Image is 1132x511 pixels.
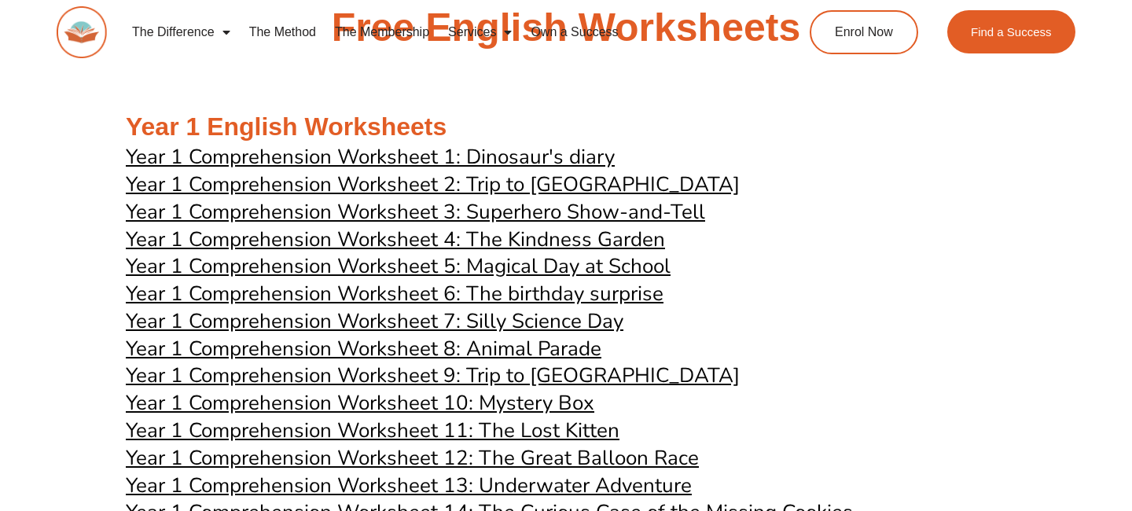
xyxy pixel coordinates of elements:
a: Year 1 Comprehension Worksheet 5: Magical Day at School [126,254,671,278]
h2: Year 1 English Worksheets [126,111,1006,144]
a: Year 1 Comprehension Worksheet 2: Trip to [GEOGRAPHIC_DATA] [126,172,740,196]
span: Year 1 Comprehension Worksheet 1: Dinosaur's diary [126,143,615,171]
a: Year 1 Comprehension Worksheet 12: The Great Balloon Race [126,446,699,469]
nav: Menu [123,14,752,50]
a: Year 1 Comprehension Worksheet 4: The Kindness Garden [126,227,665,251]
a: Services [439,14,521,50]
a: The Difference [123,14,240,50]
span: Enrol Now [835,26,893,39]
span: Year 1 Comprehension Worksheet 12: The Great Balloon Race [126,444,699,472]
a: Find a Success [947,10,1075,53]
a: Year 1 Comprehension Worksheet 10: Mystery Box [126,391,594,414]
a: Own a Success [521,14,627,50]
span: Year 1 Comprehension Worksheet 3: Superhero Show-and-Tell [126,198,705,226]
a: Year 1 Comprehension Worksheet 11: The Lost Kitten [126,418,619,442]
span: Year 1 Comprehension Worksheet 13: Underwater Adventure [126,472,692,499]
span: Year 1 Comprehension Worksheet 6: The birthday surprise [126,280,663,307]
span: Year 1 Comprehension Worksheet 7: Silly Science Day [126,307,623,335]
span: Year 1 Comprehension Worksheet 8: Animal Parade [126,335,601,362]
a: Year 1 Comprehension Worksheet 8: Animal Parade [126,336,601,360]
a: Year 1 Comprehension Worksheet 9: Trip to [GEOGRAPHIC_DATA] [126,363,740,387]
a: Year 1 Comprehension Worksheet 6: The birthday surprise [126,281,663,305]
a: Enrol Now [810,10,918,54]
a: The Method [240,14,325,50]
span: Find a Success [971,26,1052,38]
a: Year 1 Comprehension Worksheet 7: Silly Science Day [126,309,623,333]
span: Year 1 Comprehension Worksheet 4: The Kindness Garden [126,226,665,253]
a: Year 1 Comprehension Worksheet 1: Dinosaur's diary [126,145,615,168]
span: Year 1 Comprehension Worksheet 5: Magical Day at School [126,252,671,280]
span: Year 1 Comprehension Worksheet 9: Trip to [GEOGRAPHIC_DATA] [126,362,740,389]
a: The Membership [325,14,439,50]
a: Year 1 Comprehension Worksheet 3: Superhero Show-and-Tell [126,200,705,223]
span: Year 1 Comprehension Worksheet 11: The Lost Kitten [126,417,619,444]
span: Year 1 Comprehension Worksheet 10: Mystery Box [126,389,594,417]
a: Year 1 Comprehension Worksheet 13: Underwater Adventure [126,473,692,497]
span: Year 1 Comprehension Worksheet 2: Trip to [GEOGRAPHIC_DATA] [126,171,740,198]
